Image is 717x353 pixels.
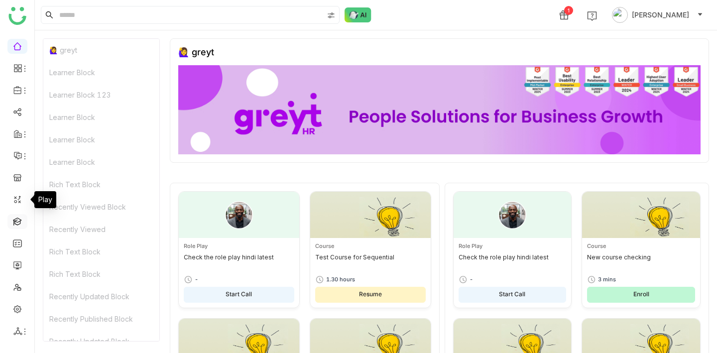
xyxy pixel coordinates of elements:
[43,285,159,308] div: Recently Updated Block
[43,151,159,173] div: Learner Block
[178,65,701,154] img: 68ca8a786afc163911e2cfd3
[43,39,159,61] div: 🙋‍♀️ greyt
[184,253,294,269] div: Check the role play hindi latest
[459,275,468,284] img: timer.svg
[43,263,159,285] div: Rich Text Block
[184,287,294,303] button: Start Call
[587,11,597,21] img: help.svg
[587,287,695,303] button: Enroll
[587,253,695,269] div: New course checking
[43,173,159,196] div: Rich Text Block
[499,290,525,299] span: Start Call
[315,253,426,269] div: Test Course for Sequential
[612,7,628,23] img: avatar
[43,330,159,353] div: Recently Updated Block
[598,275,616,284] div: 3 mins
[178,47,214,57] div: 🙋‍♀️ greyt
[195,275,198,284] div: -
[310,192,431,238] img: Thumbnail
[633,290,649,299] span: Enroll
[564,6,573,15] div: 1
[226,290,252,299] span: Start Call
[43,240,159,263] div: Rich Text Block
[43,61,159,84] div: Learner Block
[359,290,382,299] span: Resume
[8,7,26,25] img: logo
[43,196,159,218] div: Recently Viewed Block
[470,275,473,284] div: -
[225,201,253,229] img: male-person.png
[459,253,567,269] div: Check the role play hindi latest
[345,7,371,22] img: ask-buddy-normal.svg
[327,11,335,19] img: search-type.svg
[610,7,705,23] button: [PERSON_NAME]
[43,106,159,128] div: Learner Block
[326,275,355,284] div: 1.30 hours
[582,192,700,238] img: Thumbnail
[43,218,159,240] div: Recently Viewed
[43,128,159,151] div: Learner Block
[43,308,159,330] div: Recently Published Block
[315,287,426,303] button: Resume
[184,275,193,284] img: timer.svg
[587,275,596,284] img: timer.svg
[315,275,324,284] img: timer.svg
[587,242,695,250] div: Course
[459,287,567,303] button: Start Call
[184,242,294,250] div: Role Play
[315,242,426,250] div: Course
[632,9,689,20] span: [PERSON_NAME]
[459,242,567,250] div: Role Play
[498,201,526,229] img: male-person.png
[43,84,159,106] div: Learner Block 123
